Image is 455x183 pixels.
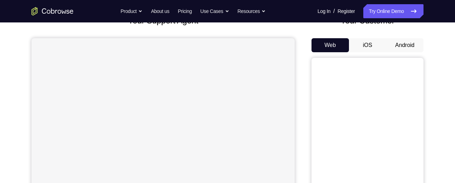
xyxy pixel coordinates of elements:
[238,4,266,18] button: Resources
[386,38,423,52] button: Android
[200,4,229,18] button: Use Cases
[31,7,73,15] a: Go to the home page
[338,4,355,18] a: Register
[178,4,192,18] a: Pricing
[121,4,143,18] button: Product
[317,4,330,18] a: Log In
[349,38,386,52] button: iOS
[363,4,423,18] a: Try Online Demo
[333,7,335,15] span: /
[311,38,349,52] button: Web
[151,4,169,18] a: About us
